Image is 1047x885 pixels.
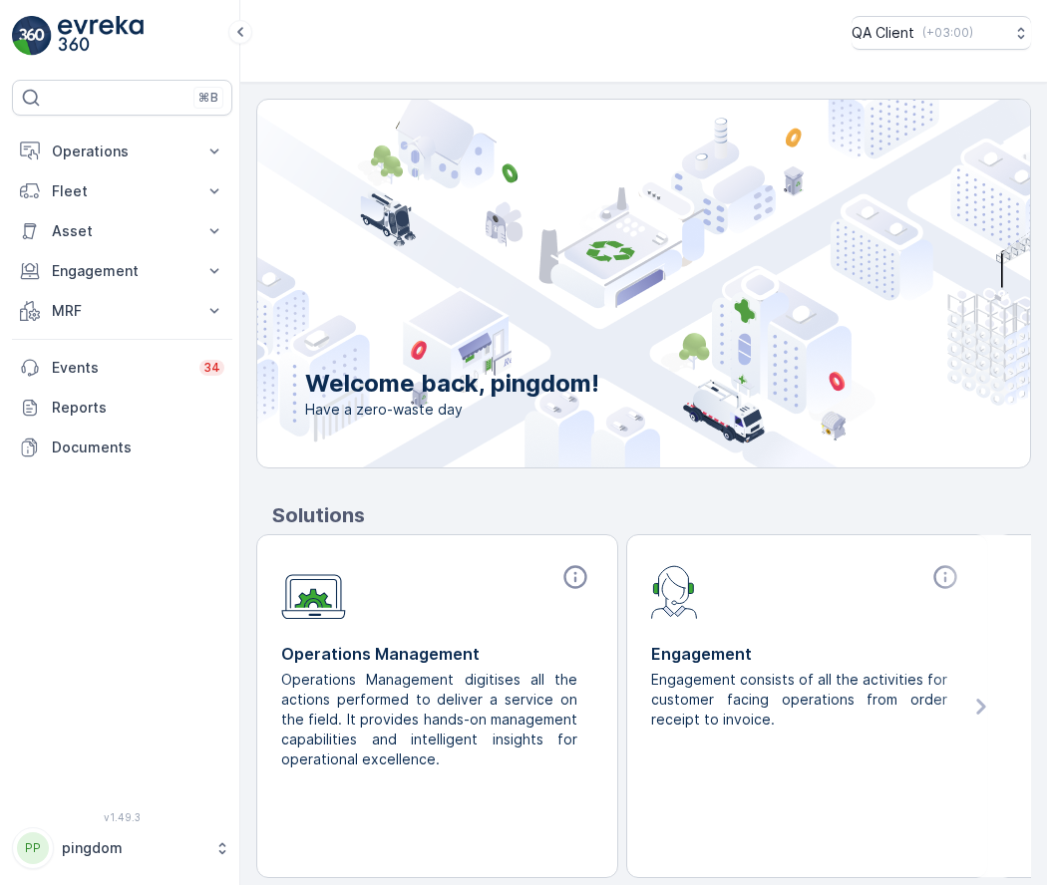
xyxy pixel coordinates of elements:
[12,348,232,388] a: Events34
[281,563,346,620] img: module-icon
[281,642,593,666] p: Operations Management
[17,832,49,864] div: PP
[12,811,232,823] span: v 1.49.3
[52,301,192,321] p: MRF
[272,500,1031,530] p: Solutions
[198,90,218,106] p: ⌘B
[305,368,599,400] p: Welcome back, pingdom!
[52,398,224,418] p: Reports
[305,400,599,420] span: Have a zero-waste day
[852,16,1031,50] button: QA Client(+03:00)
[12,428,232,467] a: Documents
[12,16,52,56] img: logo
[12,251,232,291] button: Engagement
[651,670,947,730] p: Engagement consists of all the activities for customer facing operations from order receipt to in...
[52,221,192,241] p: Asset
[52,438,224,457] p: Documents
[12,132,232,171] button: Operations
[62,838,204,858] p: pingdom
[52,142,192,161] p: Operations
[852,23,914,43] p: QA Client
[168,100,1030,467] img: city illustration
[281,670,577,769] p: Operations Management digitises all the actions performed to deliver a service on the field. It p...
[12,211,232,251] button: Asset
[651,563,698,619] img: module-icon
[52,358,187,378] p: Events
[203,360,220,376] p: 34
[922,25,973,41] p: ( +03:00 )
[58,16,144,56] img: logo_light-DOdMpM7g.png
[651,642,963,666] p: Engagement
[12,827,232,869] button: PPpingdom
[12,291,232,331] button: MRF
[12,388,232,428] a: Reports
[52,181,192,201] p: Fleet
[52,261,192,281] p: Engagement
[12,171,232,211] button: Fleet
